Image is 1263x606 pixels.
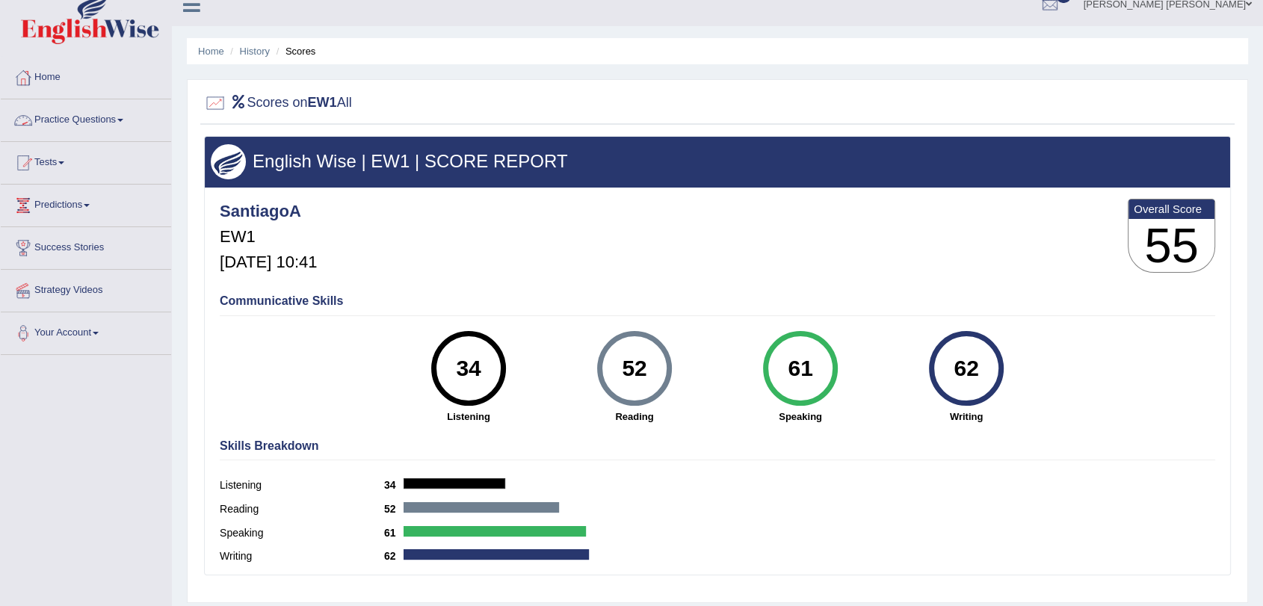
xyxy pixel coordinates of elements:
label: Reading [220,501,384,517]
h2: Scores on All [204,92,352,114]
li: Scores [273,44,316,58]
h4: SantiagoA [220,202,317,220]
h5: [DATE] 10:41 [220,253,317,271]
a: Practice Questions [1,99,171,137]
a: Strategy Videos [1,270,171,307]
strong: Listening [393,409,544,424]
a: Your Account [1,312,171,350]
a: Predictions [1,185,171,222]
label: Speaking [220,525,384,541]
strong: Speaking [725,409,876,424]
b: EW1 [308,95,337,110]
a: History [240,46,270,57]
a: Home [1,57,171,94]
b: 52 [384,503,404,515]
h4: Skills Breakdown [220,439,1215,453]
div: 61 [773,337,827,400]
a: Success Stories [1,227,171,265]
b: 34 [384,479,404,491]
h4: Communicative Skills [220,294,1215,308]
strong: Writing [891,409,1042,424]
h3: 55 [1128,219,1214,273]
div: 62 [939,337,993,400]
div: 34 [441,337,495,400]
img: wings.png [211,144,246,179]
h3: English Wise | EW1 | SCORE REPORT [211,152,1224,171]
label: Listening [220,477,384,493]
strong: Reading [559,409,710,424]
b: Overall Score [1134,202,1209,215]
b: 61 [384,527,404,539]
a: Tests [1,142,171,179]
label: Writing [220,548,384,564]
b: 62 [384,550,404,562]
div: 52 [607,337,661,400]
h5: EW1 [220,228,317,246]
a: Home [198,46,224,57]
